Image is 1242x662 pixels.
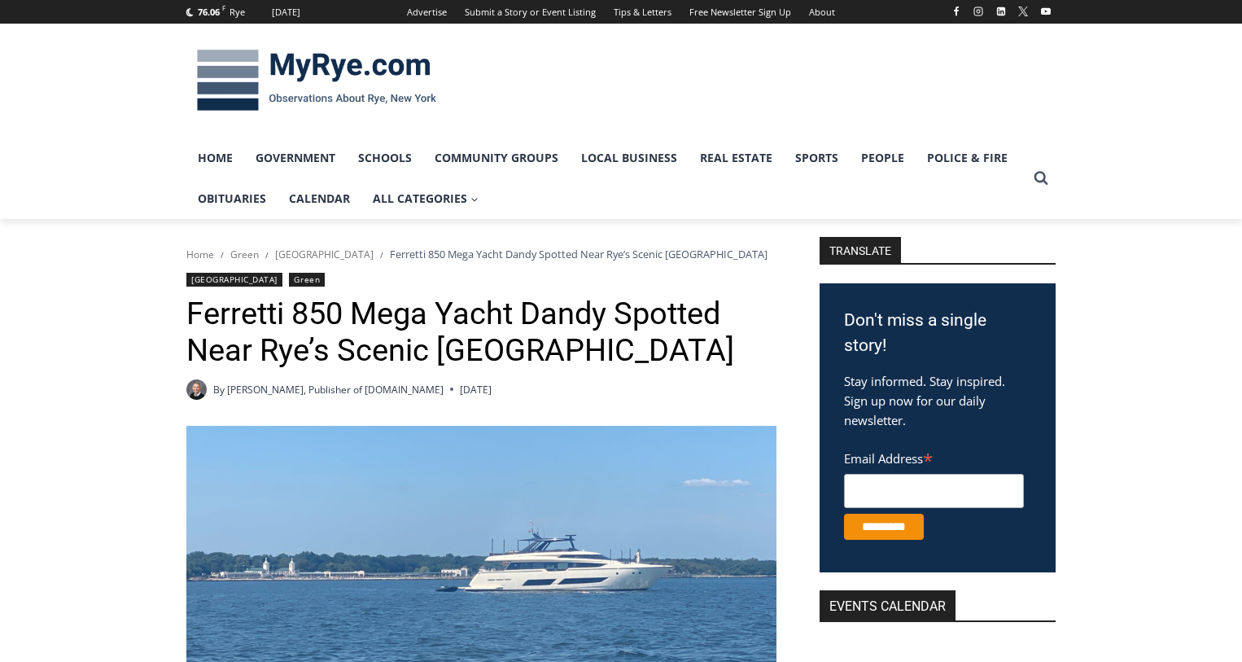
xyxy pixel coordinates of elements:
[272,5,300,20] div: [DATE]
[213,382,225,397] span: By
[844,308,1031,359] h3: Don't miss a single story!
[1026,164,1056,193] button: View Search Form
[380,249,383,261] span: /
[186,296,776,370] h1: Ferretti 850 Mega Yacht Dandy Spotted Near Rye’s Scenic [GEOGRAPHIC_DATA]
[278,178,361,219] a: Calendar
[227,383,444,397] a: [PERSON_NAME], Publisher of [DOMAIN_NAME]
[784,138,850,178] a: Sports
[198,6,220,18] span: 76.06
[969,2,988,21] a: Instagram
[230,5,245,20] div: Rye
[460,382,492,397] time: [DATE]
[230,248,259,261] a: Green
[186,178,278,219] a: Obituaries
[373,190,479,208] span: All Categories
[916,138,1019,178] a: Police & Fire
[347,138,423,178] a: Schools
[844,371,1031,430] p: Stay informed. Stay inspired. Sign up now for our daily newsletter.
[244,138,347,178] a: Government
[289,273,325,287] a: Green
[390,247,768,261] span: Ferretti 850 Mega Yacht Dandy Spotted Near Rye’s Scenic [GEOGRAPHIC_DATA]
[361,178,490,219] a: All Categories
[186,246,776,262] nav: Breadcrumbs
[570,138,689,178] a: Local Business
[850,138,916,178] a: People
[844,442,1024,471] label: Email Address
[186,273,282,287] a: [GEOGRAPHIC_DATA]
[186,248,214,261] a: Home
[222,3,225,12] span: F
[423,138,570,178] a: Community Groups
[1036,2,1056,21] a: YouTube
[820,237,901,263] strong: TRANSLATE
[186,138,244,178] a: Home
[186,379,207,400] a: Author image
[265,249,269,261] span: /
[689,138,784,178] a: Real Estate
[820,590,956,620] h2: Events Calendar
[1013,2,1033,21] a: X
[991,2,1011,21] a: Linkedin
[186,38,447,123] img: MyRye.com
[221,249,224,261] span: /
[947,2,966,21] a: Facebook
[186,138,1026,220] nav: Primary Navigation
[275,248,374,261] a: [GEOGRAPHIC_DATA]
